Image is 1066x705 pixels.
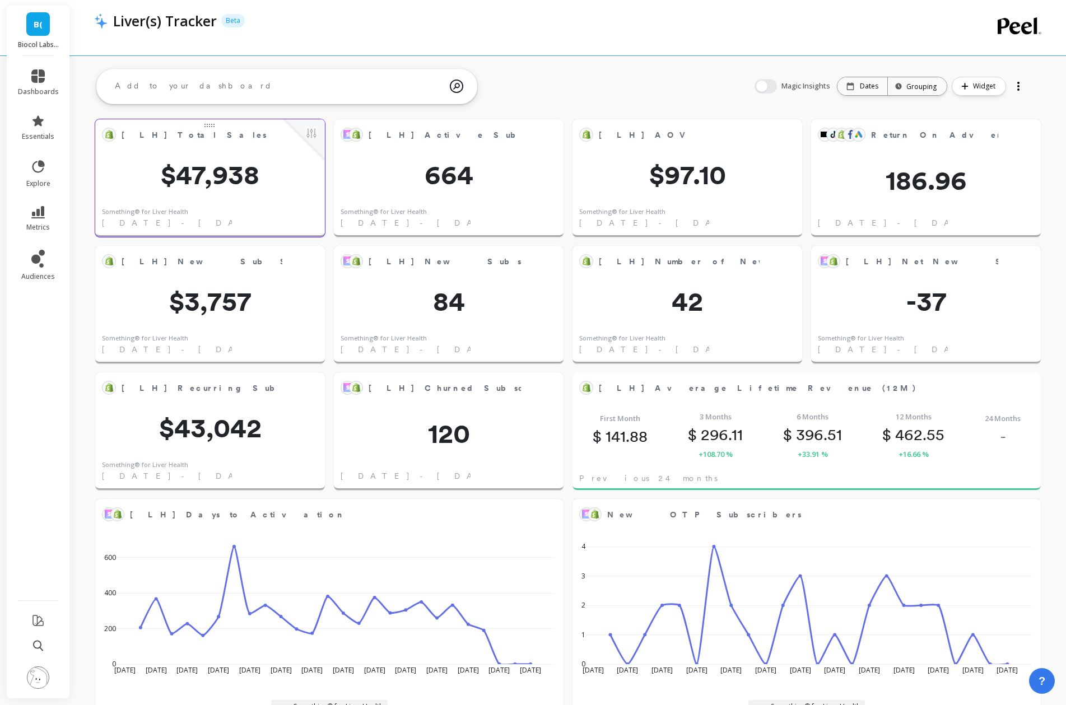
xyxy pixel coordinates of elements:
[94,13,108,29] img: header icon
[783,425,792,444] span: $
[102,207,188,217] div: Something® for Liver Health
[593,427,602,446] span: $
[95,414,325,441] span: $43,042
[607,509,802,521] span: New OTP Subscribers
[599,129,692,141] span: [LH] AOV
[599,256,890,268] span: [LH] Number of New Orders MTD
[1029,668,1055,694] button: ?
[700,411,732,422] span: 3 Months
[898,81,937,92] div: Grouping
[599,382,917,394] span: [LH] Average Lifetime Revenue (12M)
[572,288,802,315] span: 42
[341,344,507,355] span: [DATE] - [DATE]
[221,14,245,27] p: Beta
[334,288,564,315] span: 84
[102,470,268,482] span: [DATE] - [DATE]
[95,288,325,315] span: $3,757
[369,254,521,269] span: [LH] New Subscriptions MTD
[18,40,59,49] p: Biocol Labs (US)
[688,425,743,444] p: 296.11
[1000,427,1006,446] p: -
[341,334,427,343] div: Something® for Liver Health
[102,217,268,228] span: [DATE] - [DATE]
[579,217,746,228] span: [DATE] - [DATE]
[818,334,904,343] div: Something® for Liver Health
[122,256,320,268] span: [LH] New Sub Sales
[871,127,998,143] span: Return On Advertising Spend (ROAS)
[688,425,697,444] span: $
[783,425,842,444] p: 396.51
[334,161,564,188] span: 664
[26,223,50,232] span: metrics
[818,344,984,355] span: [DATE] - [DATE]
[18,87,59,96] span: dashboards
[369,382,623,394] span: [LH] Churned Subscriptions MTD
[102,344,268,355] span: [DATE] - [DATE]
[781,81,832,92] span: Magic Insights
[22,132,54,141] span: essentials
[572,161,802,188] span: $97.10
[122,382,390,394] span: [LH] Recurring Subscription Sales
[797,411,828,422] span: 6 Months
[341,470,507,482] span: [DATE] - [DATE]
[26,179,50,188] span: explore
[122,127,282,143] span: [LH] Total Sales
[102,460,188,470] div: Something® for Liver Health
[699,449,733,460] span: +108.70 %
[846,254,998,269] span: [LH] Net New Subscribers
[369,129,586,141] span: [LH] Active Subscriptions
[599,254,760,269] span: [LH] Number of New Orders MTD
[369,380,521,396] span: [LH] Churned Subscriptions MTD
[811,167,1041,194] span: 186.96
[113,11,217,30] p: Liver(s) Tracker
[1039,673,1045,689] span: ?
[95,161,325,188] span: $47,938
[369,256,626,268] span: [LH] New Subscriptions MTD
[899,449,929,460] span: +16.66 %
[798,449,828,460] span: +33.91 %
[600,413,640,424] span: First Month
[122,254,282,269] span: [LH] New Sub Sales
[818,217,984,228] span: [DATE] - [DATE]
[130,509,345,521] span: [LH] Days to Activation
[130,507,521,522] span: [LH] Days to Activation
[811,288,1041,315] span: -37
[579,334,665,343] div: Something® for Liver Health
[27,666,49,689] img: profile picture
[102,334,188,343] div: Something® for Liver Health
[21,272,55,281] span: audiences
[985,413,1021,424] span: 24 Months
[599,127,760,143] span: [LH] AOV
[593,427,648,446] p: 141.88
[369,127,521,143] span: [LH] Active Subscriptions
[122,380,282,396] span: [LH] Recurring Subscription Sales
[973,81,999,92] span: Widget
[34,18,43,31] span: B(
[860,82,878,91] p: Dates
[341,207,427,217] div: Something® for Liver Health
[334,420,564,447] span: 120
[607,507,998,522] span: New OTP Subscribers
[450,71,463,101] img: magic search icon
[896,411,932,422] span: 12 Months
[122,129,267,141] span: [LH] Total Sales
[579,473,718,484] span: Previous 24 months
[341,217,507,228] span: [DATE] - [DATE]
[882,425,944,444] p: 462.55
[599,380,998,396] span: [LH] Average Lifetime Revenue (12M)
[579,207,665,217] div: Something® for Liver Health
[579,344,746,355] span: [DATE] - [DATE]
[882,425,891,444] span: $
[952,77,1006,96] button: Widget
